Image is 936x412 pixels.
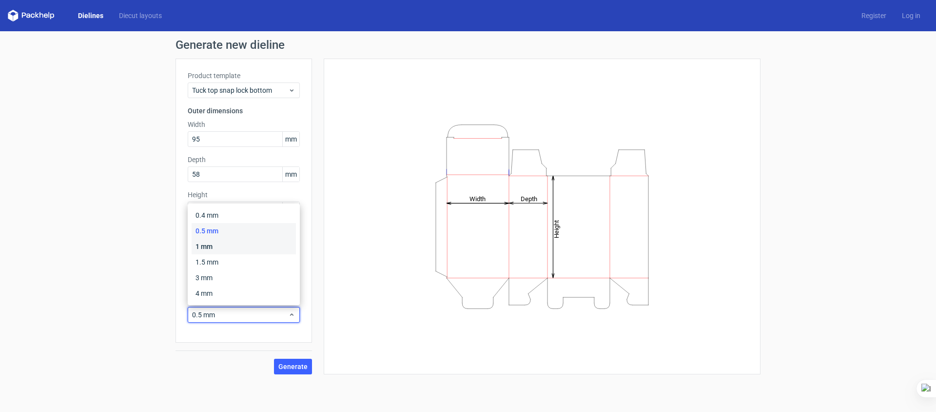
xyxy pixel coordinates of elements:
[188,190,300,200] label: Height
[175,39,760,51] h1: Generate new dieline
[469,195,486,202] tspan: Width
[192,223,296,239] div: 0.5 mm
[192,254,296,270] div: 1.5 mm
[278,363,308,370] span: Generate
[111,11,170,21] a: Diecut layouts
[192,207,296,223] div: 0.4 mm
[188,71,300,81] label: Product template
[854,11,894,21] a: Register
[192,286,296,301] div: 4 mm
[192,310,288,320] span: 0.5 mm
[894,11,928,21] a: Log in
[282,132,299,146] span: mm
[282,202,299,217] span: mm
[521,195,537,202] tspan: Depth
[192,85,288,95] span: Tuck top snap lock bottom
[282,167,299,182] span: mm
[192,270,296,286] div: 3 mm
[188,155,300,165] label: Depth
[70,11,111,21] a: Dielines
[188,120,300,129] label: Width
[274,359,312,374] button: Generate
[192,239,296,254] div: 1 mm
[553,220,560,238] tspan: Height
[188,106,300,116] h3: Outer dimensions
